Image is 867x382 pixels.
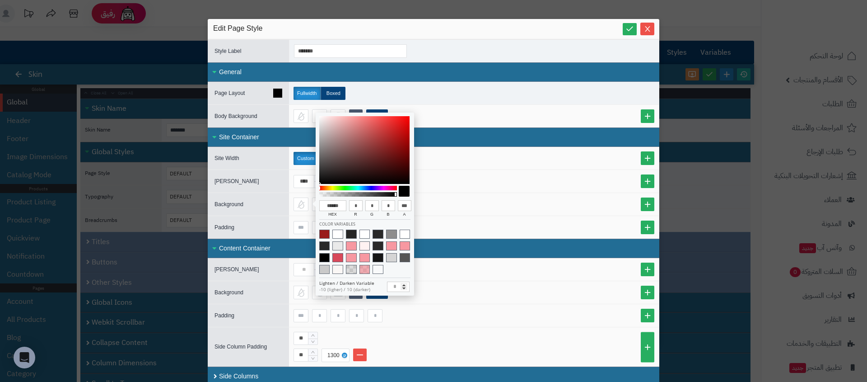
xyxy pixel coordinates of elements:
[214,312,234,319] span: Padding
[308,339,317,345] span: Decrease Value
[308,349,317,355] span: Increase Value
[294,152,318,165] label: Custom
[214,113,257,119] span: Body Background
[319,211,346,220] span: hex
[398,211,411,220] span: a
[214,48,241,54] span: Style Label
[214,344,267,350] span: Side Column Padding
[214,178,259,184] span: [PERSON_NAME]
[214,201,243,208] span: Background
[214,90,245,96] span: Page Layout
[366,109,388,123] label: None
[382,211,395,220] span: b
[214,289,243,296] span: Background
[321,87,345,100] label: Boxed
[14,347,35,368] div: Open Intercom Messenger
[219,244,648,253] div: Content Container
[308,332,317,339] span: Increase Value
[219,132,648,142] div: Site Container
[208,62,659,82] div: General
[213,24,262,34] span: Edit Page Style
[294,87,321,100] label: Fullwidth
[365,211,379,220] span: g
[214,155,239,161] span: Site Width
[308,355,317,362] span: Decrease Value
[349,211,363,220] span: r
[325,349,345,362] div: 1300
[214,224,234,231] span: Padding
[640,23,654,35] button: Close
[214,266,259,273] span: [PERSON_NAME]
